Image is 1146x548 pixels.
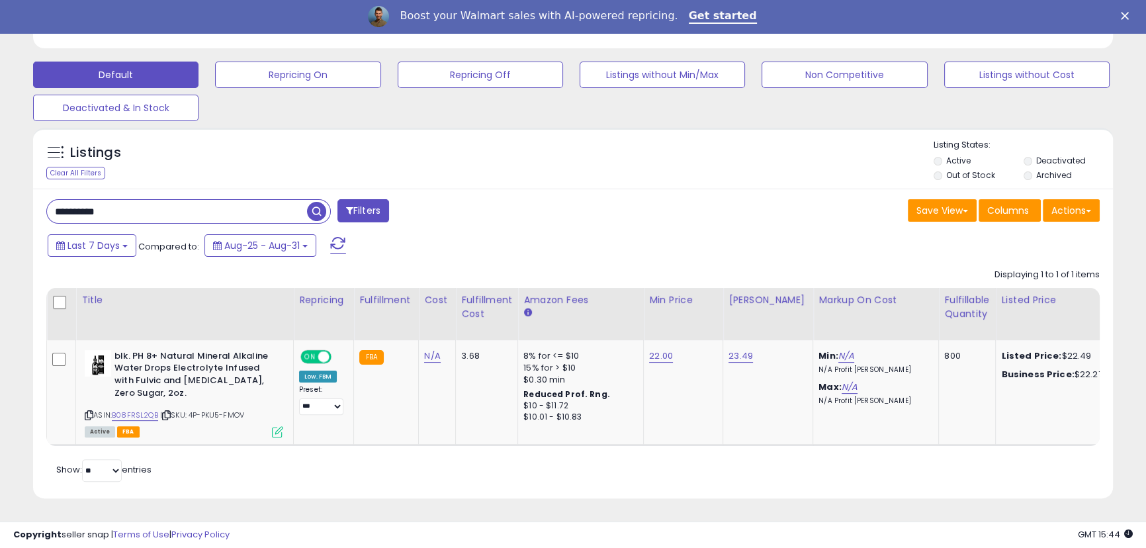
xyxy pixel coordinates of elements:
[649,293,717,307] div: Min Price
[368,6,389,27] img: Profile image for Adrian
[523,400,633,412] div: $10 - $11.72
[114,350,275,402] b: blk. PH 8+ Natural Mineral Alkaline Water Drops Electrolyte Infused with Fulvic and [MEDICAL_DATA...
[1121,12,1134,20] div: Close
[908,199,977,222] button: Save View
[523,374,633,386] div: $0.30 min
[299,385,343,415] div: Preset:
[33,62,198,88] button: Default
[13,529,230,541] div: seller snap | |
[934,139,1113,152] p: Listing States:
[523,350,633,362] div: 8% for <= $10
[85,350,283,436] div: ASIN:
[461,350,507,362] div: 3.68
[1001,293,1116,307] div: Listed Price
[728,293,807,307] div: [PERSON_NAME]
[838,349,854,363] a: N/A
[1001,349,1061,362] b: Listed Price:
[113,528,169,541] a: Terms of Use
[523,362,633,374] div: 15% for > $10
[85,350,111,377] img: 31Jxnkc58EL._SL40_.jpg
[85,426,115,437] span: All listings currently available for purchase on Amazon
[138,240,199,253] span: Compared to:
[359,293,413,307] div: Fulfillment
[359,350,384,365] small: FBA
[987,204,1029,217] span: Columns
[1001,350,1111,362] div: $22.49
[33,95,198,121] button: Deactivated & In Stock
[13,528,62,541] strong: Copyright
[1036,169,1072,181] label: Archived
[818,293,933,307] div: Markup on Cost
[299,371,337,383] div: Low. FBM
[728,349,753,363] a: 23.49
[424,293,450,307] div: Cost
[762,62,927,88] button: Non Competitive
[818,349,838,362] b: Min:
[215,62,380,88] button: Repricing On
[302,351,318,362] span: ON
[994,269,1100,281] div: Displaying 1 to 1 of 1 items
[842,381,858,394] a: N/A
[1001,369,1111,381] div: $22.27
[204,234,316,257] button: Aug-25 - Aug-31
[523,307,531,319] small: Amazon Fees.
[299,293,348,307] div: Repricing
[1036,155,1086,166] label: Deactivated
[523,388,610,400] b: Reduced Prof. Rng.
[424,349,440,363] a: N/A
[48,234,136,257] button: Last 7 Days
[523,412,633,423] div: $10.01 - $10.83
[946,169,994,181] label: Out of Stock
[944,293,990,321] div: Fulfillable Quantity
[461,293,512,321] div: Fulfillment Cost
[689,9,757,24] a: Get started
[67,239,120,252] span: Last 7 Days
[160,410,244,420] span: | SKU: 4P-PKU5-FMOV
[81,293,288,307] div: Title
[979,199,1041,222] button: Columns
[224,239,300,252] span: Aug-25 - Aug-31
[330,351,351,362] span: OFF
[70,144,121,162] h5: Listings
[649,349,673,363] a: 22.00
[944,350,985,362] div: 800
[400,9,678,23] div: Boost your Walmart sales with AI-powered repricing.
[1001,368,1074,381] b: Business Price:
[818,365,928,375] p: N/A Profit [PERSON_NAME]
[523,293,638,307] div: Amazon Fees
[337,199,389,222] button: Filters
[818,396,928,406] p: N/A Profit [PERSON_NAME]
[818,381,842,393] b: Max:
[946,155,971,166] label: Active
[112,410,158,421] a: B08FRSL2QB
[171,528,230,541] a: Privacy Policy
[1078,528,1133,541] span: 2025-09-8 15:44 GMT
[46,167,105,179] div: Clear All Filters
[56,463,152,476] span: Show: entries
[1043,199,1100,222] button: Actions
[813,288,939,340] th: The percentage added to the cost of goods (COGS) that forms the calculator for Min & Max prices.
[944,62,1110,88] button: Listings without Cost
[580,62,745,88] button: Listings without Min/Max
[398,62,563,88] button: Repricing Off
[117,426,140,437] span: FBA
